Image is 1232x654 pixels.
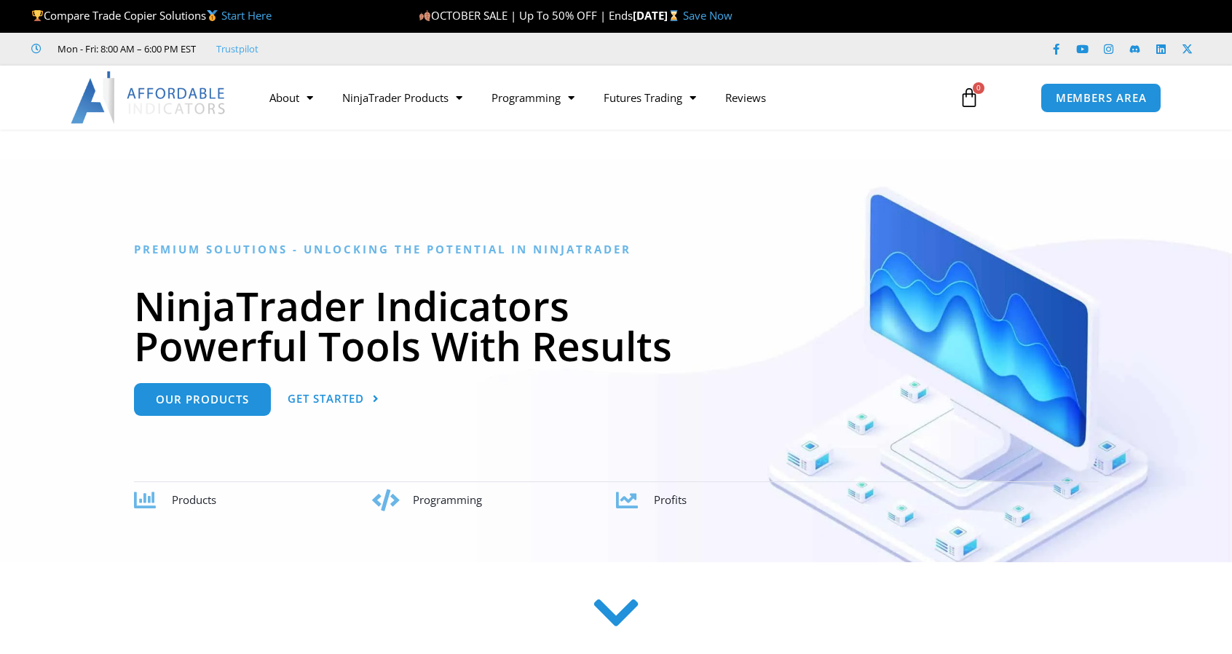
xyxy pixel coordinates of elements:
[288,393,364,404] span: Get Started
[54,40,196,58] span: Mon - Fri: 8:00 AM – 6:00 PM EST
[134,383,271,416] a: Our Products
[1041,83,1162,113] a: MEMBERS AREA
[328,81,477,114] a: NinjaTrader Products
[288,383,379,416] a: Get Started
[633,8,683,23] strong: [DATE]
[32,10,43,21] img: 🏆
[134,243,1099,256] h6: Premium Solutions - Unlocking the Potential in NinjaTrader
[156,394,249,405] span: Our Products
[1056,92,1147,103] span: MEMBERS AREA
[255,81,328,114] a: About
[973,82,984,94] span: 0
[419,10,430,21] img: 🍂
[419,8,633,23] span: OCTOBER SALE | Up To 50% OFF | Ends
[255,81,942,114] nav: Menu
[71,71,227,124] img: LogoAI | Affordable Indicators – NinjaTrader
[134,285,1099,366] h1: NinjaTrader Indicators Powerful Tools With Results
[207,10,218,21] img: 🥇
[216,40,258,58] a: Trustpilot
[221,8,272,23] a: Start Here
[172,492,216,507] span: Products
[413,492,482,507] span: Programming
[31,8,272,23] span: Compare Trade Copier Solutions
[589,81,711,114] a: Futures Trading
[683,8,733,23] a: Save Now
[711,81,781,114] a: Reviews
[937,76,1001,119] a: 0
[477,81,589,114] a: Programming
[668,10,679,21] img: ⌛
[654,492,687,507] span: Profits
